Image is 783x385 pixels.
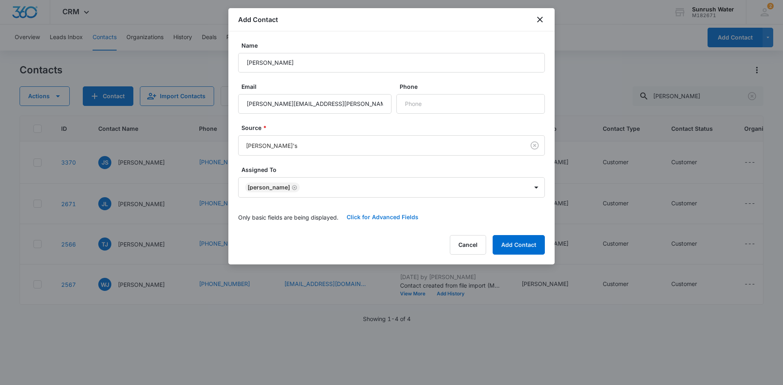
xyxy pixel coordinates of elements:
button: close [535,15,545,24]
label: Name [241,41,548,50]
div: [PERSON_NAME] [248,185,290,190]
label: Email [241,82,395,91]
input: Phone [396,94,545,114]
label: Source [241,123,548,132]
button: Cancel [450,235,486,255]
button: Click for Advanced Fields [338,207,427,227]
label: Phone [400,82,548,91]
button: Clear [528,139,541,152]
button: Add Contact [493,235,545,255]
p: Only basic fields are being displayed. [238,213,338,222]
input: Name [238,53,545,73]
input: Email [238,94,391,114]
div: Remove Kayla Lipscomb [290,185,297,190]
h1: Add Contact [238,15,278,24]
label: Assigned To [241,165,548,174]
